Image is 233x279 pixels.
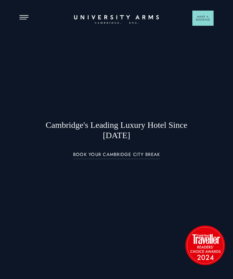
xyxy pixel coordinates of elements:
[73,152,160,159] a: BOOK YOUR CAMBRIDGE CITY BREAK
[39,120,194,141] h1: Cambridge's Leading Luxury Hotel Since [DATE]
[182,222,228,268] img: image-2524eff8f0c5d55edbf694693304c4387916dea5-1501x1501-png
[192,11,214,26] button: Make a BookingArrow icon
[19,15,29,20] button: Open Menu
[196,15,210,21] span: Make a Booking
[74,15,159,24] a: Home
